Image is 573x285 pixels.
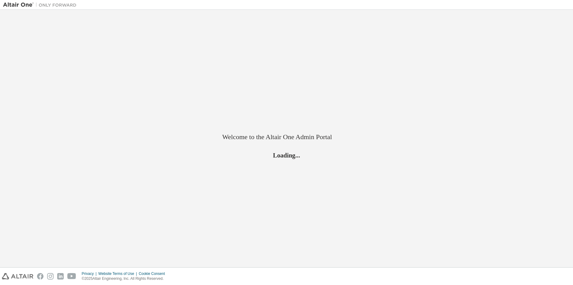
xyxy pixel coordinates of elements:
[82,276,169,281] p: © 2025 Altair Engineering, Inc. All Rights Reserved.
[37,273,43,279] img: facebook.svg
[2,273,33,279] img: altair_logo.svg
[98,271,139,276] div: Website Terms of Use
[3,2,80,8] img: Altair One
[47,273,54,279] img: instagram.svg
[57,273,64,279] img: linkedin.svg
[222,151,351,159] h2: Loading...
[139,271,168,276] div: Cookie Consent
[82,271,98,276] div: Privacy
[222,133,351,141] h2: Welcome to the Altair One Admin Portal
[67,273,76,279] img: youtube.svg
